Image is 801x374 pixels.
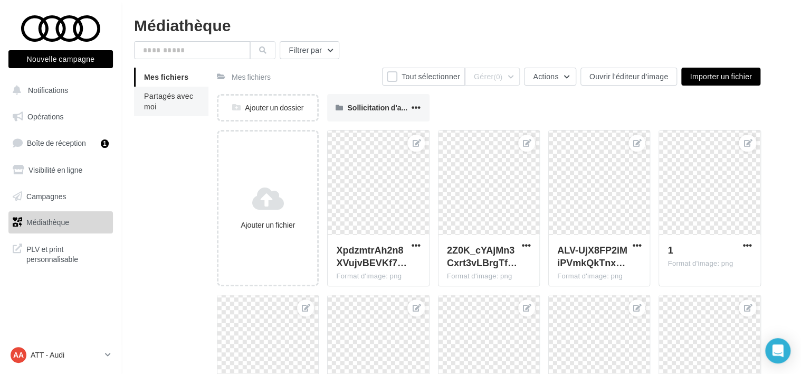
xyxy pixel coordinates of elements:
[493,72,502,81] span: (0)
[336,244,406,268] span: XpdzmtrAh2n8XVujvBEVKf72UqGVf3bNTJg2D1wGv7DEL6O4EYhxXQRlPKDd3ZGw31fWnecUBiFYj-M07w=s0
[681,68,760,86] button: Importer un fichier
[667,244,673,256] span: 1
[134,17,788,33] div: Médiathèque
[447,272,531,281] div: Format d'image: png
[557,244,627,268] span: ALV-UjX8FP2iMiPVmkQkTnxx_VNpenlWKTgEG-glKLqtiUZKOdokJXtX
[336,272,420,281] div: Format d'image: png
[347,103,411,112] span: Sollicitation d'avis
[6,106,115,128] a: Opérations
[6,238,115,269] a: PLV et print personnalisable
[765,338,790,363] div: Open Intercom Messenger
[382,68,465,86] button: Tout sélectionner
[27,138,86,147] span: Boîte de réception
[580,68,678,86] button: Ouvrir l'éditeur d'image
[8,345,113,365] a: AA ATT - Audi
[26,242,109,265] span: PLV et print personnalisable
[447,244,517,268] span: 2Z0K_cYAjMn3Cxrt3vLBrgTfjOmMK0oYHDliIg1TV2kV8BH6IbghRlpXpTE5Vm6pbVGzeWsOaZvDamChsQ=s0
[223,220,313,230] div: Ajouter un fichier
[144,91,193,111] span: Partagés avec moi
[690,72,752,81] span: Importer un fichier
[13,350,24,360] span: AA
[31,350,101,360] p: ATT - Audi
[6,79,111,101] button: Notifications
[667,259,751,268] div: Format d'image: png
[6,185,115,208] a: Campagnes
[8,50,113,68] button: Nouvelle campagne
[524,68,576,86] button: Actions
[28,165,82,174] span: Visibilité en ligne
[28,86,68,95] span: Notifications
[280,41,339,59] button: Filtrer par
[6,132,115,154] a: Boîte de réception1
[557,272,641,281] div: Format d'image: png
[232,72,271,82] div: Mes fichiers
[533,72,558,81] span: Actions
[6,211,115,233] a: Médiathèque
[218,102,317,113] div: Ajouter un dossier
[26,191,66,200] span: Campagnes
[27,112,63,121] span: Opérations
[144,72,188,81] span: Mes fichiers
[101,139,109,148] div: 1
[26,218,69,227] span: Médiathèque
[6,159,115,181] a: Visibilité en ligne
[465,68,520,86] button: Gérer(0)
